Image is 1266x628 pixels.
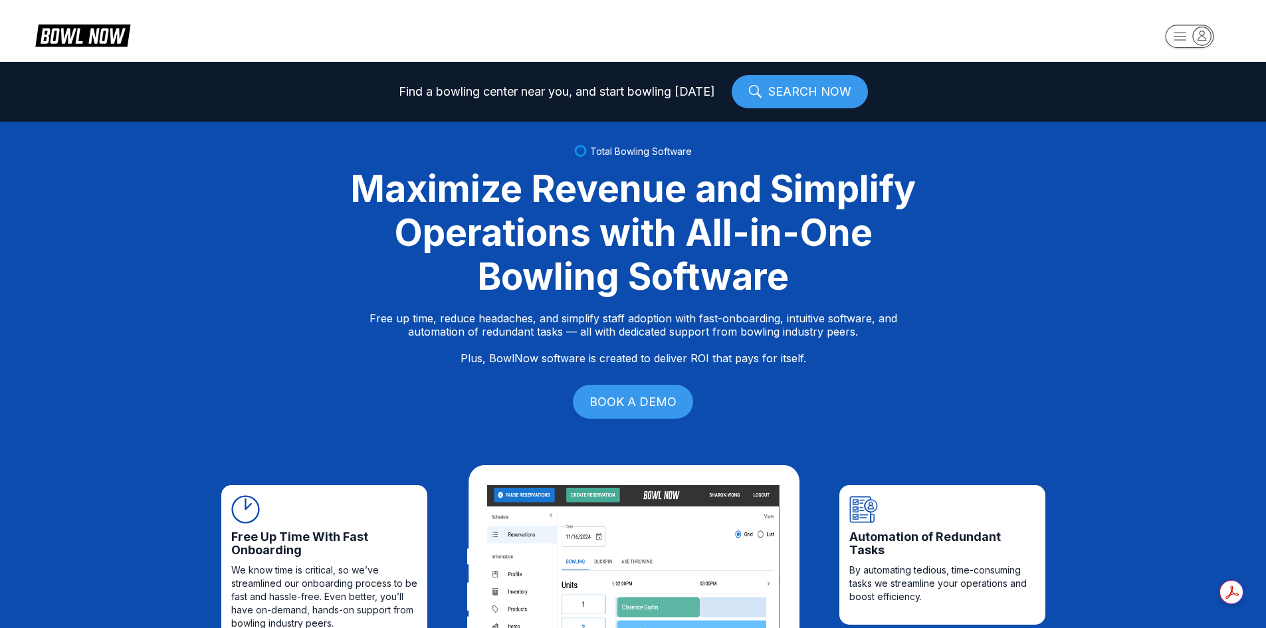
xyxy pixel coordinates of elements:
[573,385,693,419] a: BOOK A DEMO
[732,75,868,108] a: SEARCH NOW
[590,146,692,157] span: Total Bowling Software
[369,312,897,365] p: Free up time, reduce headaches, and simplify staff adoption with fast-onboarding, intuitive softw...
[849,530,1035,557] span: Automation of Redundant Tasks
[399,85,715,98] span: Find a bowling center near you, and start bowling [DATE]
[334,167,932,298] div: Maximize Revenue and Simplify Operations with All-in-One Bowling Software
[231,530,417,557] span: Free Up Time With Fast Onboarding
[849,564,1035,603] span: By automating tedious, time-consuming tasks we streamline your operations and boost efficiency.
